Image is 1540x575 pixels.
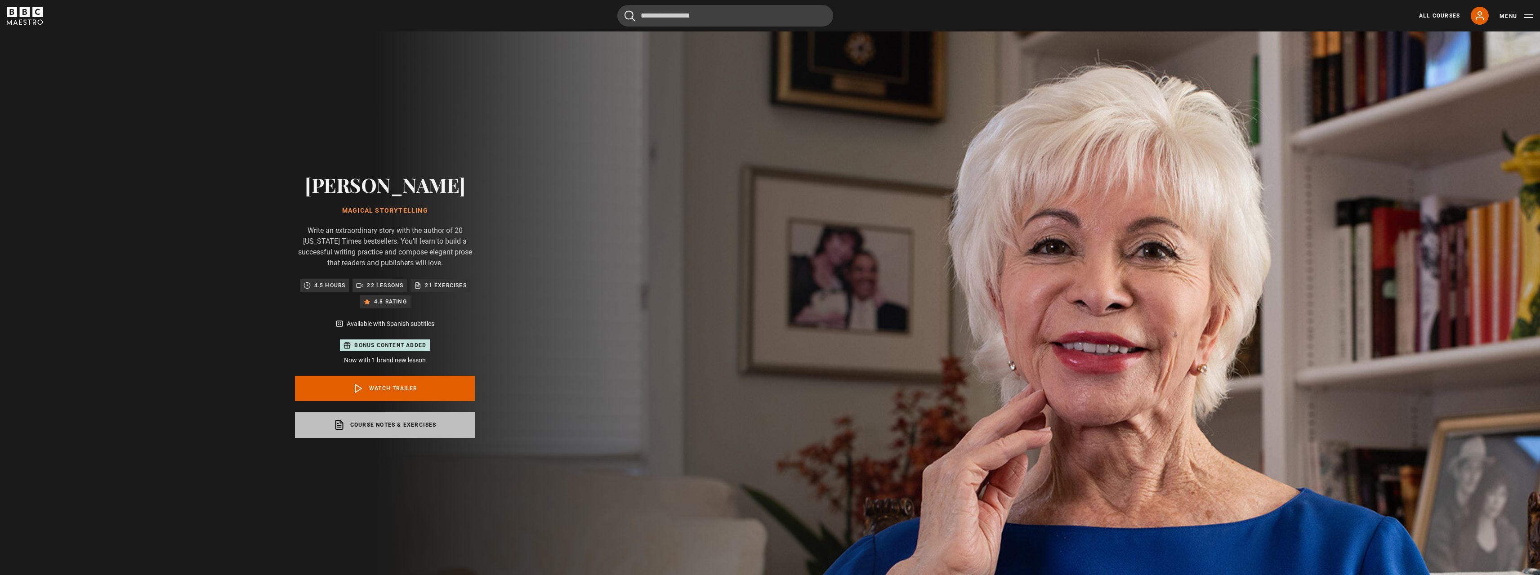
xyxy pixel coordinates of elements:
[425,281,466,290] p: 21 exercises
[295,412,475,438] a: Course notes & exercises
[374,297,407,306] p: 4.8 rating
[1500,12,1533,21] button: Toggle navigation
[295,356,475,365] p: Now with 1 brand new lesson
[295,173,475,196] h2: [PERSON_NAME]
[617,5,833,27] input: Search
[1419,12,1460,20] a: All Courses
[625,10,635,22] button: Submit the search query
[367,281,403,290] p: 22 lessons
[295,207,475,214] h1: Magical Storytelling
[295,376,475,401] a: Watch Trailer
[295,225,475,268] p: Write an extraordinary story with the author of 20 [US_STATE] Times bestsellers. You'll learn to ...
[347,319,434,329] p: Available with Spanish subtitles
[354,341,426,349] p: Bonus content added
[314,281,346,290] p: 4.5 hours
[7,7,43,25] svg: BBC Maestro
